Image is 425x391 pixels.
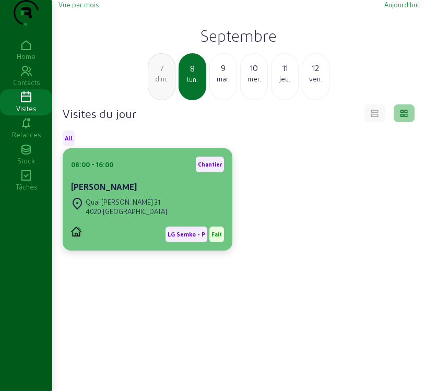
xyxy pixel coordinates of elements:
[71,160,113,169] div: 08:00 - 16:00
[241,62,267,74] div: 10
[271,62,298,74] div: 11
[71,182,137,192] cam-card-title: [PERSON_NAME]
[241,74,267,84] div: mer.
[148,74,175,84] div: dim.
[384,1,419,8] span: Aujourd'hui
[271,74,298,84] div: jeu.
[180,75,205,84] div: lun.
[58,26,419,45] h2: Septembre
[86,207,167,216] div: 4020 [GEOGRAPHIC_DATA]
[302,74,329,84] div: ven.
[211,231,222,238] span: Fait
[210,74,237,84] div: mar.
[86,197,167,207] div: Quai [PERSON_NAME] 31
[65,135,73,142] span: All
[210,62,237,74] div: 9
[71,227,81,236] img: PVELEC
[58,1,99,8] span: Vue par mois
[168,231,205,238] span: LG Semko - P
[63,106,136,121] h4: Visites du jour
[148,62,175,74] div: 7
[180,62,205,75] div: 8
[302,62,329,74] div: 12
[198,161,222,168] span: Chantier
